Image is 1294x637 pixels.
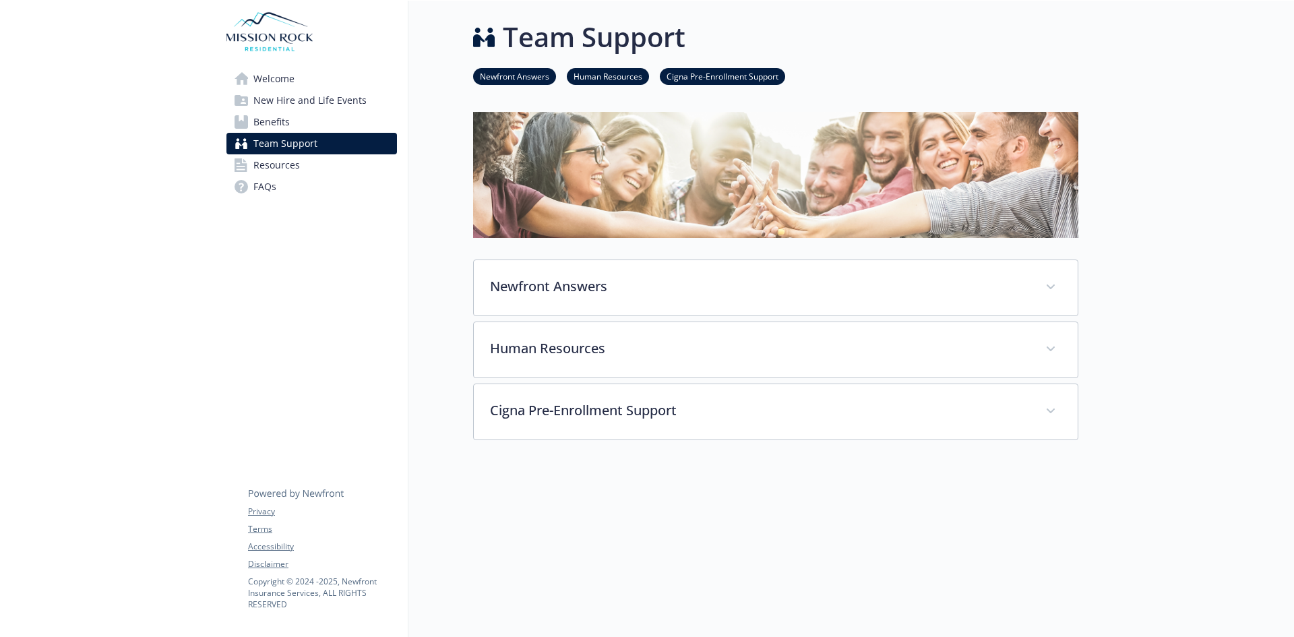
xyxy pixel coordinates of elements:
[473,112,1078,238] img: team support page banner
[490,276,1029,297] p: Newfront Answers
[226,90,397,111] a: New Hire and Life Events
[226,154,397,176] a: Resources
[490,338,1029,359] p: Human Resources
[474,322,1078,377] div: Human Resources
[248,576,396,610] p: Copyright © 2024 - 2025 , Newfront Insurance Services, ALL RIGHTS RESERVED
[248,558,396,570] a: Disclaimer
[503,17,685,57] h1: Team Support
[567,69,649,82] a: Human Resources
[474,260,1078,315] div: Newfront Answers
[474,384,1078,439] div: Cigna Pre-Enrollment Support
[226,111,397,133] a: Benefits
[253,154,300,176] span: Resources
[660,69,785,82] a: Cigna Pre-Enrollment Support
[253,111,290,133] span: Benefits
[253,176,276,198] span: FAQs
[226,68,397,90] a: Welcome
[248,506,396,518] a: Privacy
[226,133,397,154] a: Team Support
[490,400,1029,421] p: Cigna Pre-Enrollment Support
[248,541,396,553] a: Accessibility
[253,90,367,111] span: New Hire and Life Events
[226,176,397,198] a: FAQs
[253,68,295,90] span: Welcome
[473,69,556,82] a: Newfront Answers
[248,523,396,535] a: Terms
[253,133,317,154] span: Team Support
